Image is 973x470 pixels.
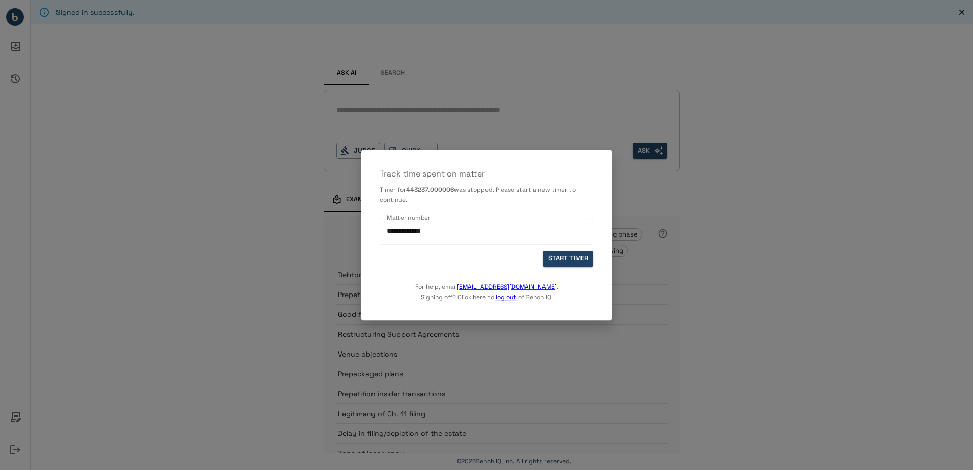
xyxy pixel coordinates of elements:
[380,186,406,194] span: Timer for
[496,293,517,301] a: log out
[543,251,593,267] button: START TIMER
[415,267,558,302] p: For help, email . Signing off? Click here to of Bench IQ.
[387,213,431,222] label: Matter number
[380,168,593,180] p: Track time spent on matter
[380,186,576,204] span: was stopped. Please start a new timer to continue.
[406,186,454,194] b: 443237.000006
[457,283,557,291] a: [EMAIL_ADDRESS][DOMAIN_NAME]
